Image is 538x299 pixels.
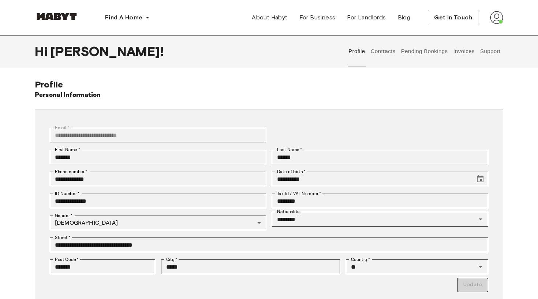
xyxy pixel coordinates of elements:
[55,212,72,219] label: Gender
[452,35,475,67] button: Invoices
[434,13,472,22] span: Get in Touch
[35,90,101,100] h6: Personal Information
[490,11,503,24] img: avatar
[475,214,486,224] button: Open
[428,10,478,25] button: Get in Touch
[51,44,164,59] span: [PERSON_NAME] !
[351,256,370,263] label: Country
[55,190,79,197] label: ID Number
[370,35,396,67] button: Contracts
[35,44,51,59] span: Hi
[50,216,266,230] div: [DEMOGRAPHIC_DATA]
[105,13,142,22] span: Find A Home
[246,10,293,25] a: About Habyt
[299,13,336,22] span: For Business
[55,256,79,263] label: Post Code
[347,13,386,22] span: For Landlords
[50,128,266,142] div: You can't change your email address at the moment. Please reach out to customer support in case y...
[475,262,486,272] button: Open
[294,10,341,25] a: For Business
[348,35,366,67] button: Profile
[277,209,300,215] label: Nationality
[55,124,69,131] label: Email
[479,35,501,67] button: Support
[35,79,63,90] span: Profile
[55,146,80,153] label: First Name
[341,10,392,25] a: For Landlords
[277,190,321,197] label: Tax Id / VAT Number
[252,13,287,22] span: About Habyt
[55,234,70,241] label: Street
[277,146,302,153] label: Last Name
[346,35,503,67] div: user profile tabs
[392,10,416,25] a: Blog
[35,13,79,20] img: Habyt
[277,168,306,175] label: Date of birth
[99,10,156,25] button: Find A Home
[55,168,87,175] label: Phone number
[166,256,178,263] label: City
[473,172,487,186] button: Choose date, selected date is Nov 12, 2004
[400,35,449,67] button: Pending Bookings
[398,13,411,22] span: Blog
